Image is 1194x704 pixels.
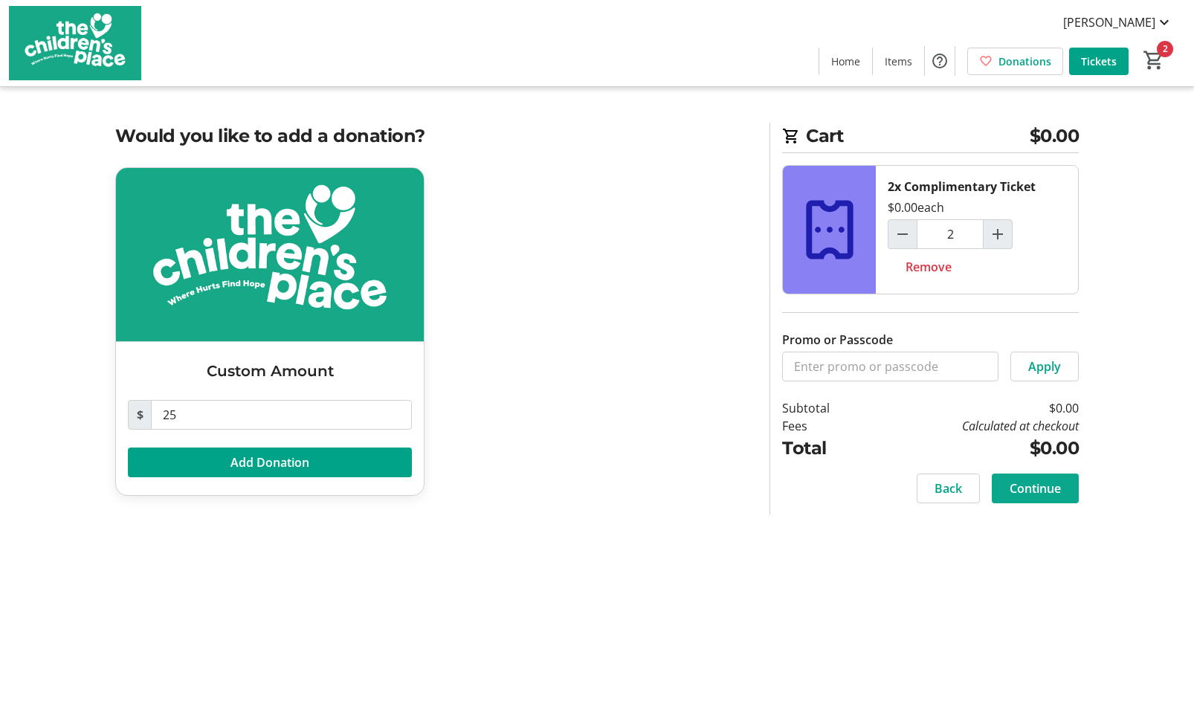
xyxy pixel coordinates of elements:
span: Home [831,54,860,69]
td: $0.00 [868,435,1079,462]
span: $0.00 [1030,123,1080,149]
input: Donation Amount [151,400,412,430]
span: $ [128,400,152,430]
div: $0.00 each [888,198,944,216]
a: Donations [967,48,1063,75]
button: Add Donation [128,448,412,477]
button: Back [917,474,980,503]
input: Enter promo or passcode [782,352,998,381]
label: Promo or Passcode [782,331,893,349]
span: Remove [906,258,952,276]
h2: Cart [782,123,1079,153]
td: $0.00 [868,399,1079,417]
button: [PERSON_NAME] [1051,10,1185,34]
button: Remove [888,252,969,282]
a: Items [873,48,924,75]
div: 2x Complimentary Ticket [888,178,1036,196]
img: The Children's Place's Logo [9,6,141,80]
a: Home [819,48,872,75]
span: Donations [998,54,1051,69]
button: Continue [992,474,1079,503]
span: Apply [1028,358,1061,375]
span: Continue [1010,479,1061,497]
td: Subtotal [782,399,868,417]
span: Back [935,479,962,497]
button: Help [925,46,955,76]
a: Tickets [1069,48,1129,75]
span: Items [885,54,912,69]
h3: Custom Amount [128,360,412,382]
span: Add Donation [230,453,309,471]
input: Complimentary Ticket Quantity [917,219,984,249]
img: Custom Amount [116,168,424,341]
td: Fees [782,417,868,435]
h2: Would you like to add a donation? [115,123,752,149]
button: Decrement by one [888,220,917,248]
button: Increment by one [984,220,1012,248]
span: Tickets [1081,54,1117,69]
td: Total [782,435,868,462]
button: Apply [1010,352,1079,381]
button: Cart [1140,47,1167,74]
td: Calculated at checkout [868,417,1079,435]
span: [PERSON_NAME] [1063,13,1155,31]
